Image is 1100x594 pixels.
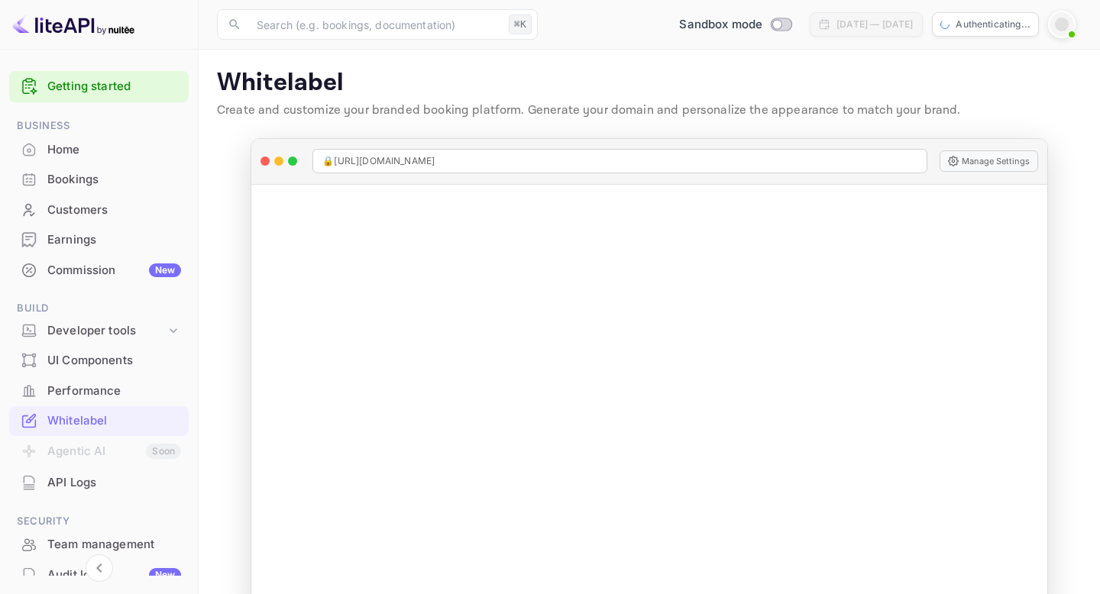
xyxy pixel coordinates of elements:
[47,412,181,430] div: Whitelabel
[9,195,189,224] a: Customers
[956,18,1030,31] p: Authenticating...
[47,141,181,159] div: Home
[836,18,913,31] div: [DATE] — [DATE]
[9,300,189,317] span: Build
[47,352,181,370] div: UI Components
[9,376,189,406] div: Performance
[9,346,189,374] a: UI Components
[9,406,189,434] a: Whitelabel
[322,154,435,168] span: 🔒 [URL][DOMAIN_NAME]
[47,383,181,400] div: Performance
[47,474,181,492] div: API Logs
[12,12,134,37] img: LiteAPI logo
[9,135,189,165] div: Home
[9,513,189,530] span: Security
[9,225,189,253] a: Earnings
[217,102,1082,120] p: Create and customize your branded booking platform. Generate your domain and personalize the appe...
[9,195,189,225] div: Customers
[9,560,189,590] div: Audit logsNew
[9,468,189,498] div: API Logs
[86,554,113,582] button: Collapse navigation
[149,568,181,582] div: New
[9,165,189,193] a: Bookings
[9,376,189,405] a: Performance
[47,322,166,340] div: Developer tools
[47,536,181,554] div: Team management
[679,16,762,34] span: Sandbox mode
[9,530,189,560] div: Team management
[9,118,189,134] span: Business
[940,150,1038,172] button: Manage Settings
[9,530,189,558] a: Team management
[9,560,189,589] a: Audit logsNew
[9,468,189,496] a: API Logs
[47,567,181,584] div: Audit logs
[9,135,189,163] a: Home
[673,16,797,34] div: Switch to Production mode
[509,15,532,34] div: ⌘K
[9,71,189,102] div: Getting started
[9,256,189,284] a: CommissionNew
[9,346,189,376] div: UI Components
[47,171,181,189] div: Bookings
[217,68,1082,98] p: Whitelabel
[247,9,503,40] input: Search (e.g. bookings, documentation)
[149,263,181,277] div: New
[9,406,189,436] div: Whitelabel
[9,225,189,255] div: Earnings
[9,256,189,286] div: CommissionNew
[9,165,189,195] div: Bookings
[9,318,189,344] div: Developer tools
[47,202,181,219] div: Customers
[47,78,181,95] a: Getting started
[47,262,181,279] div: Commission
[47,231,181,249] div: Earnings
